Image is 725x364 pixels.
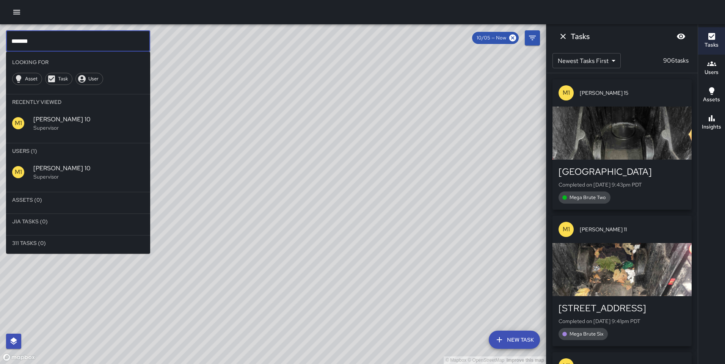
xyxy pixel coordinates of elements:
[565,330,608,338] span: Mega Brute Six
[489,331,540,349] button: New Task
[33,124,144,132] p: Supervisor
[571,30,590,42] h6: Tasks
[6,214,150,229] li: Jia Tasks (0)
[54,75,72,83] span: Task
[6,55,150,70] li: Looking For
[6,143,150,158] li: Users (1)
[565,194,610,201] span: Mega Brute Two
[472,34,511,42] span: 10/05 — Now
[559,302,686,314] div: [STREET_ADDRESS]
[552,79,692,210] button: M1[PERSON_NAME] 15[GEOGRAPHIC_DATA]Completed on [DATE] 9:43pm PDTMega Brute Two
[84,75,103,83] span: User
[698,27,725,55] button: Tasks
[580,89,686,97] span: [PERSON_NAME] 15
[15,119,22,128] p: M1
[21,75,42,83] span: Asset
[705,41,719,49] h6: Tasks
[33,115,144,124] span: [PERSON_NAME] 10
[75,73,103,85] div: User
[705,68,719,77] h6: Users
[6,158,150,186] div: M1[PERSON_NAME] 10Supervisor
[12,73,42,85] div: Asset
[702,123,721,131] h6: Insights
[580,226,686,233] span: [PERSON_NAME] 11
[45,73,72,85] div: Task
[698,82,725,109] button: Assets
[563,88,570,97] p: M1
[563,225,570,234] p: M1
[660,56,692,65] p: 906 tasks
[552,216,692,346] button: M1[PERSON_NAME] 11[STREET_ADDRESS]Completed on [DATE] 9:41pm PDTMega Brute Six
[559,317,686,325] p: Completed on [DATE] 9:41pm PDT
[559,166,686,178] div: [GEOGRAPHIC_DATA]
[703,96,720,104] h6: Assets
[33,173,144,180] p: Supervisor
[6,94,150,110] li: Recently Viewed
[698,55,725,82] button: Users
[525,30,540,45] button: Filters
[6,235,150,251] li: 311 Tasks (0)
[472,32,519,44] div: 10/05 — Now
[552,53,621,68] div: Newest Tasks First
[33,164,144,173] span: [PERSON_NAME] 10
[559,181,686,188] p: Completed on [DATE] 9:43pm PDT
[6,110,150,137] div: M1[PERSON_NAME] 10Supervisor
[15,168,22,177] p: M1
[6,192,150,207] li: Assets (0)
[556,29,571,44] button: Dismiss
[698,109,725,136] button: Insights
[673,29,689,44] button: Blur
